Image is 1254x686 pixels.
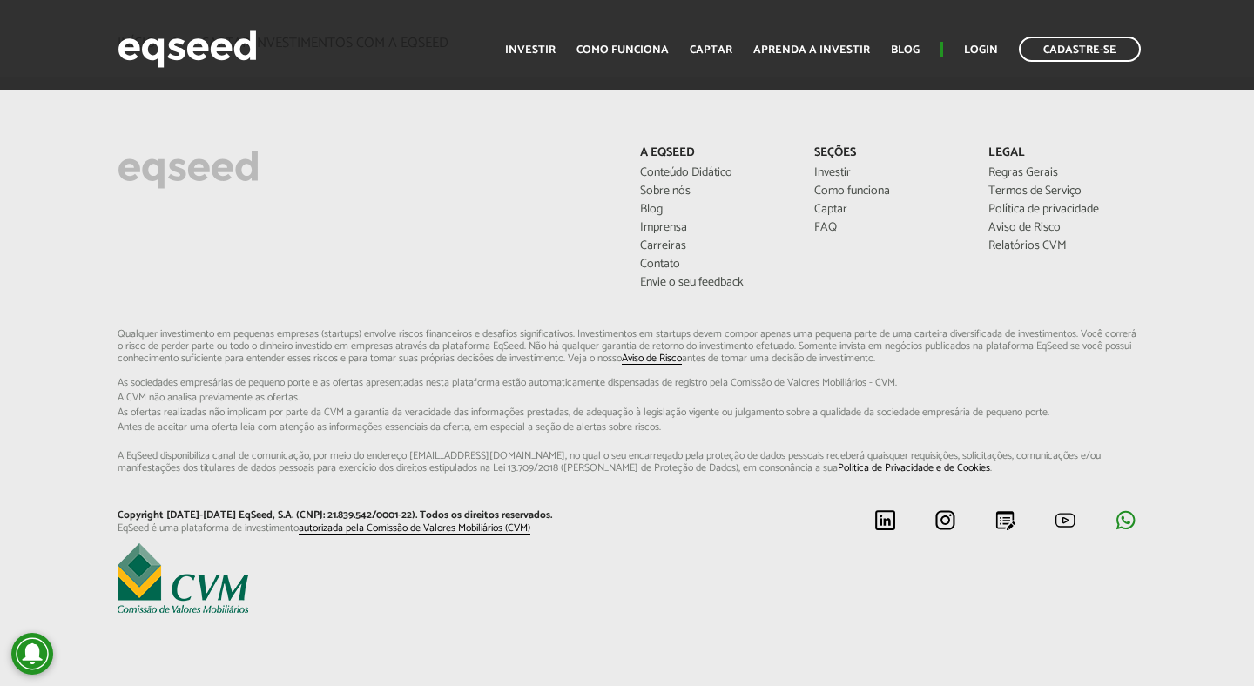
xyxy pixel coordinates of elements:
[934,509,956,531] img: instagram.svg
[1055,509,1076,531] img: youtube.svg
[988,146,1136,161] p: Legal
[118,509,614,521] p: Copyright [DATE]-[DATE] EqSeed, S.A. (CNPJ: 21.839.542/0001-22). Todos os direitos reservados.
[640,185,788,198] a: Sobre nós
[1019,37,1141,62] a: Cadastre-se
[988,204,1136,216] a: Política de privacidade
[622,353,682,365] a: Aviso de Risco
[640,204,788,216] a: Blog
[640,167,788,179] a: Conteúdo Didático
[118,146,259,193] img: EqSeed Logo
[640,277,788,289] a: Envie o seu feedback
[640,240,788,252] a: Carreiras
[640,259,788,271] a: Contato
[988,240,1136,252] a: Relatórios CVM
[118,522,614,535] p: EqSeed é uma plataforma de investimento
[690,44,732,56] a: Captar
[1115,509,1136,531] img: whatsapp.svg
[118,328,1136,475] p: Qualquer investimento em pequenas empresas (startups) envolve riscos financeiros e desafios signi...
[576,44,669,56] a: Como funciona
[814,222,962,234] a: FAQ
[118,543,248,613] img: EqSeed é uma plataforma de investimento autorizada pela Comissão de Valores Mobiliários (CVM)
[640,222,788,234] a: Imprensa
[118,422,1136,433] span: Antes de aceitar uma oferta leia com atenção as informações essenciais da oferta, em especial...
[640,146,788,161] p: A EqSeed
[505,44,556,56] a: Investir
[814,146,962,161] p: Seções
[988,185,1136,198] a: Termos de Serviço
[118,407,1136,418] span: As ofertas realizadas não implicam por parte da CVM a garantia da veracidade das informações p...
[299,523,530,535] a: autorizada pela Comissão de Valores Mobiliários (CVM)
[988,167,1136,179] a: Regras Gerais
[874,509,896,531] img: linkedin.svg
[753,44,870,56] a: Aprenda a investir
[891,44,920,56] a: Blog
[814,204,962,216] a: Captar
[988,222,1136,234] a: Aviso de Risco
[964,44,998,56] a: Login
[118,26,257,72] img: EqSeed
[814,167,962,179] a: Investir
[994,509,1016,531] img: blog.svg
[814,185,962,198] a: Como funciona
[118,393,1136,403] span: A CVM não analisa previamente as ofertas.
[838,463,990,474] a: Política de Privacidade e de Cookies
[118,378,1136,388] span: As sociedades empresárias de pequeno porte e as ofertas apresentadas nesta plataforma estão aut...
